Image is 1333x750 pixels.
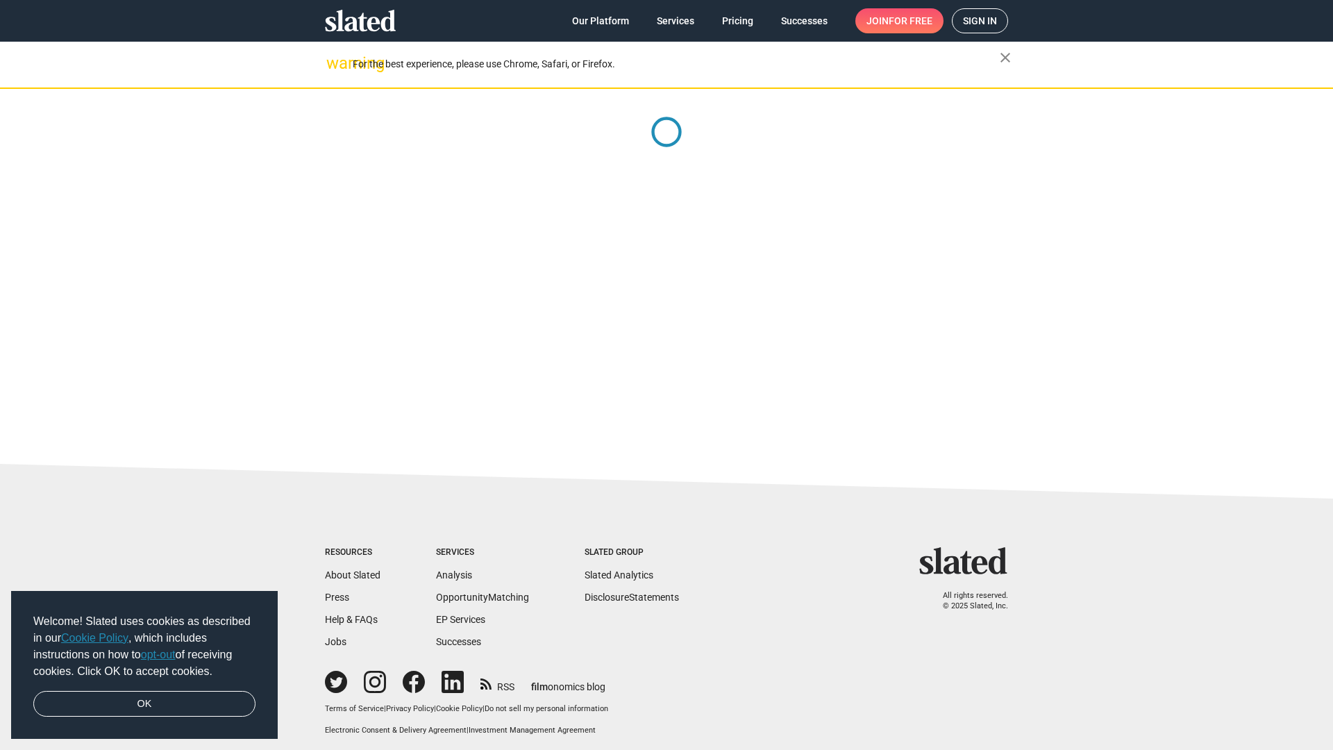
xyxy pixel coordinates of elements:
[781,8,828,33] span: Successes
[434,704,436,713] span: |
[436,704,483,713] a: Cookie Policy
[436,569,472,581] a: Analysis
[722,8,753,33] span: Pricing
[326,55,343,72] mat-icon: warning
[141,649,176,660] a: opt-out
[11,591,278,740] div: cookieconsent
[467,726,469,735] span: |
[855,8,944,33] a: Joinfor free
[531,681,548,692] span: film
[436,614,485,625] a: EP Services
[483,704,485,713] span: |
[531,669,605,694] a: filmonomics blog
[572,8,629,33] span: Our Platform
[325,726,467,735] a: Electronic Consent & Delivery Agreement
[436,592,529,603] a: OpportunityMatching
[585,592,679,603] a: DisclosureStatements
[325,592,349,603] a: Press
[711,8,764,33] a: Pricing
[325,636,346,647] a: Jobs
[657,8,694,33] span: Services
[325,569,380,581] a: About Slated
[485,704,608,715] button: Do not sell my personal information
[585,569,653,581] a: Slated Analytics
[325,704,384,713] a: Terms of Service
[963,9,997,33] span: Sign in
[561,8,640,33] a: Our Platform
[33,691,255,717] a: dismiss cookie message
[646,8,705,33] a: Services
[386,704,434,713] a: Privacy Policy
[480,672,514,694] a: RSS
[325,547,380,558] div: Resources
[889,8,932,33] span: for free
[585,547,679,558] div: Slated Group
[353,55,1000,74] div: For the best experience, please use Chrome, Safari, or Firefox.
[436,547,529,558] div: Services
[384,704,386,713] span: |
[952,8,1008,33] a: Sign in
[325,614,378,625] a: Help & FAQs
[928,591,1008,611] p: All rights reserved. © 2025 Slated, Inc.
[866,8,932,33] span: Join
[436,636,481,647] a: Successes
[770,8,839,33] a: Successes
[61,632,128,644] a: Cookie Policy
[33,613,255,680] span: Welcome! Slated uses cookies as described in our , which includes instructions on how to of recei...
[469,726,596,735] a: Investment Management Agreement
[997,49,1014,66] mat-icon: close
